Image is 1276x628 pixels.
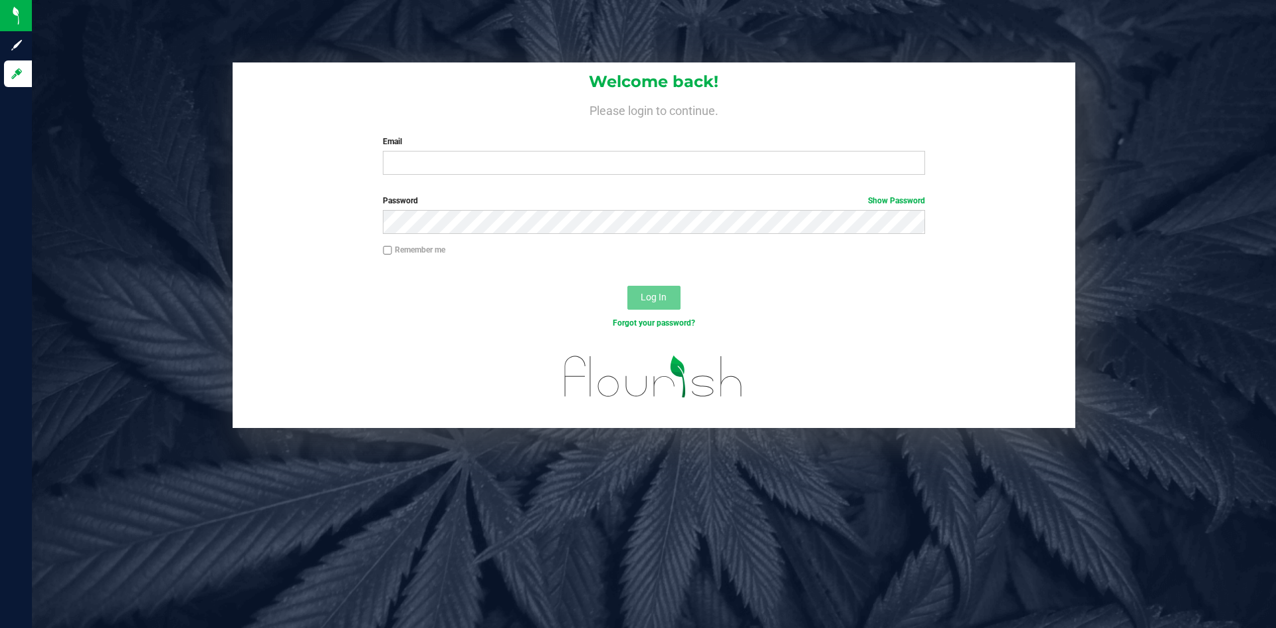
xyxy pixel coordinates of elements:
[613,318,695,328] a: Forgot your password?
[233,73,1075,90] h1: Welcome back!
[10,67,23,80] inline-svg: Log in
[383,244,445,256] label: Remember me
[641,292,667,302] span: Log In
[233,101,1075,117] h4: Please login to continue.
[868,196,925,205] a: Show Password
[548,343,759,411] img: flourish_logo.svg
[383,196,418,205] span: Password
[10,39,23,52] inline-svg: Sign up
[383,246,392,255] input: Remember me
[627,286,681,310] button: Log In
[383,136,924,148] label: Email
